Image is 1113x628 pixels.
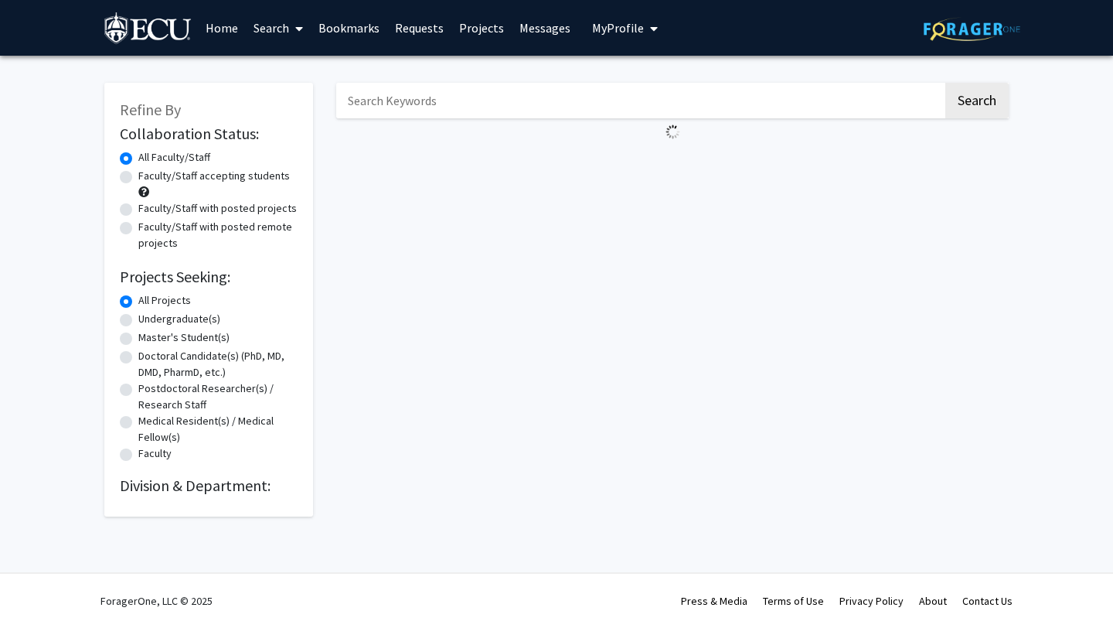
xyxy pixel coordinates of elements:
a: About [919,594,947,608]
a: Search [246,1,311,55]
a: Bookmarks [311,1,387,55]
a: Requests [387,1,451,55]
h2: Division & Department: [120,476,298,495]
div: ForagerOne, LLC © 2025 [100,574,213,628]
img: ForagerOne Logo [924,17,1020,41]
label: Faculty/Staff with posted projects [138,200,297,217]
label: Faculty/Staff accepting students [138,168,290,184]
button: Search [945,83,1009,118]
nav: Page navigation [336,145,1009,181]
a: Terms of Use [763,594,824,608]
h2: Projects Seeking: [120,268,298,286]
a: Projects [451,1,512,55]
img: Loading [659,118,686,145]
input: Search Keywords [336,83,943,118]
label: Medical Resident(s) / Medical Fellow(s) [138,413,298,445]
label: Master's Student(s) [138,329,230,346]
img: East Carolina University Logo [104,12,192,47]
label: All Projects [138,292,191,309]
a: Press & Media [681,594,747,608]
a: Contact Us [962,594,1013,608]
label: Undergraduate(s) [138,311,220,327]
label: All Faculty/Staff [138,149,210,166]
span: Refine By [120,100,181,119]
span: My Profile [592,20,644,36]
h2: Collaboration Status: [120,125,298,143]
label: Doctoral Candidate(s) (PhD, MD, DMD, PharmD, etc.) [138,348,298,381]
label: Postdoctoral Researcher(s) / Research Staff [138,381,298,413]
label: Faculty/Staff with posted remote projects [138,219,298,251]
a: Home [198,1,246,55]
a: Messages [512,1,578,55]
a: Privacy Policy [839,594,904,608]
label: Faculty [138,445,172,462]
